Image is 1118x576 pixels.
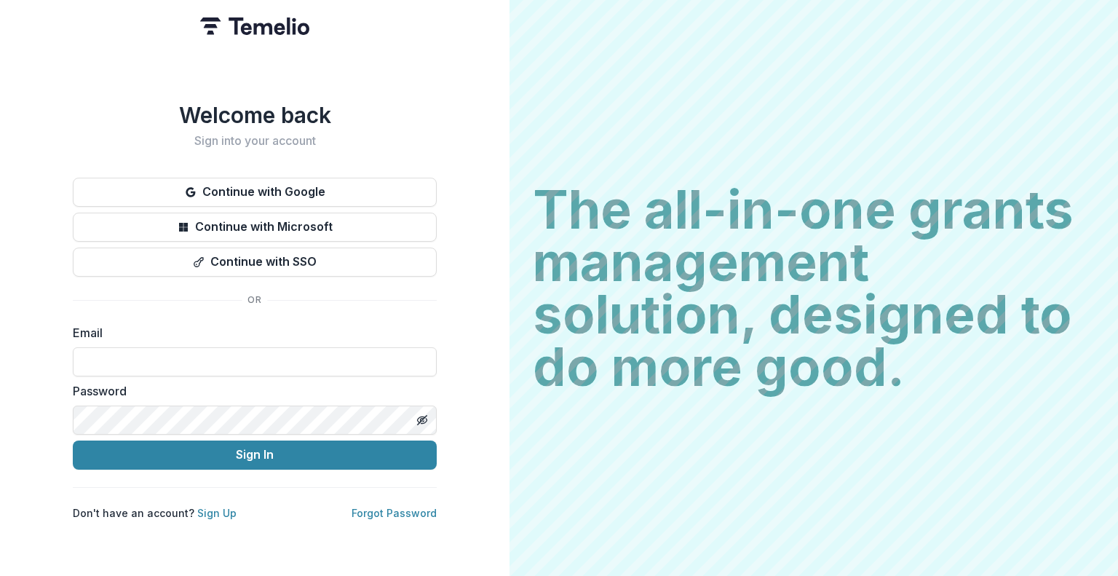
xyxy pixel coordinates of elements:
button: Continue with SSO [73,248,437,277]
button: Continue with Microsoft [73,213,437,242]
label: Email [73,324,428,342]
label: Password [73,382,428,400]
a: Forgot Password [352,507,437,519]
img: Temelio [200,17,309,35]
button: Continue with Google [73,178,437,207]
button: Toggle password visibility [411,409,434,432]
p: Don't have an account? [73,505,237,521]
button: Sign In [73,441,437,470]
a: Sign Up [197,507,237,519]
h1: Welcome back [73,102,437,128]
h2: Sign into your account [73,134,437,148]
